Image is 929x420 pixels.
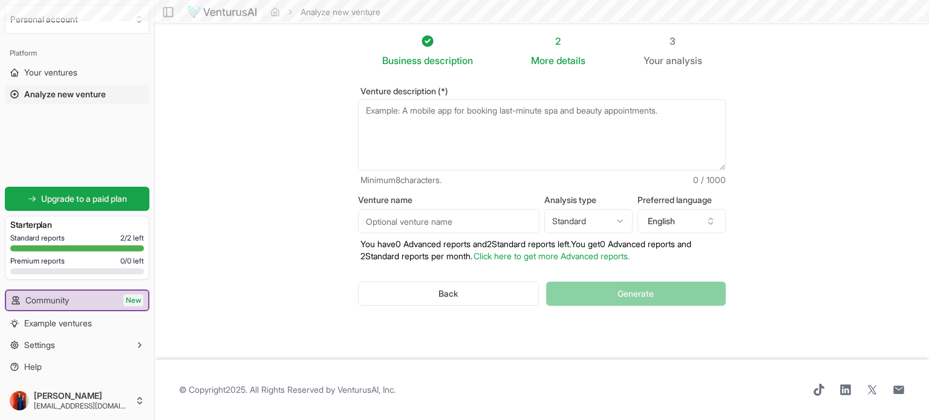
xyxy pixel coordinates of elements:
span: Help [24,361,42,373]
span: 2 / 2 left [120,233,144,243]
span: Minimum 8 characters. [360,174,442,186]
label: Venture description (*) [358,87,726,95]
div: Platform [5,44,149,63]
p: You have 0 Advanced reports and 2 Standard reports left. Y ou get 0 Advanced reports and 2 Standa... [358,238,726,262]
span: analysis [666,54,702,66]
span: Example ventures [24,317,92,329]
input: Optional venture name [358,209,539,233]
span: 0 / 1000 [693,174,726,186]
span: [PERSON_NAME] [34,390,130,401]
label: Venture name [358,196,539,204]
button: [PERSON_NAME][EMAIL_ADDRESS][DOMAIN_NAME] [5,386,149,415]
button: Back [358,282,539,306]
span: Your [644,53,663,68]
h3: Starter plan [10,219,144,231]
a: Help [5,357,149,376]
span: details [556,54,585,66]
a: CommunityNew [6,291,148,310]
a: Your ventures [5,63,149,82]
span: Settings [24,339,55,351]
span: Standard reports [10,233,65,243]
a: Analyze new venture [5,85,149,104]
span: 0 / 0 left [120,256,144,266]
span: Community [25,294,69,306]
span: Upgrade to a paid plan [41,193,127,205]
span: New [123,294,143,306]
span: description [424,54,473,66]
a: Example ventures [5,314,149,333]
a: Click here to get more Advanced reports. [474,251,630,261]
div: 2 [531,34,585,48]
a: Upgrade to a paid plan [5,187,149,211]
span: Your ventures [24,66,77,79]
a: VenturusAI, Inc [337,384,394,395]
span: More [531,53,554,68]
img: ACg8ocLxGX6HCvGiDm5rLwd35OFPBB4D5R9wJOM2E_ln24wgol1W1Gde=s96-c [10,391,29,410]
div: 3 [644,34,702,48]
span: Analyze new venture [24,88,106,100]
button: Settings [5,335,149,355]
span: [EMAIL_ADDRESS][DOMAIN_NAME] [34,401,130,411]
label: Preferred language [637,196,726,204]
label: Analysis type [544,196,633,204]
span: Business [382,53,422,68]
span: Premium reports [10,256,65,266]
button: English [637,209,726,233]
span: © Copyright 2025 . All Rights Reserved by . [179,384,396,396]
